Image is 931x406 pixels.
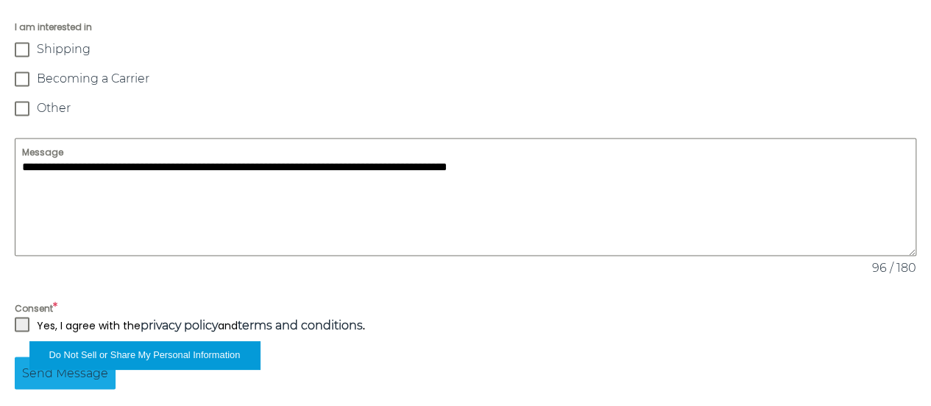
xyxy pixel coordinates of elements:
[37,42,91,57] span: Shipping
[37,101,71,116] span: Other
[141,318,218,332] a: privacy policy
[238,318,363,332] a: terms and conditions
[15,357,116,389] button: Send Message
[872,259,916,277] span: 96 / 180
[37,317,365,335] p: Yes, I agree with the and
[15,101,916,116] label: Other
[22,364,108,382] span: Send Message
[37,71,149,86] span: Becoming a Carrier
[15,71,916,86] label: Becoming a Carrier
[238,318,365,333] strong: .
[15,42,916,57] label: Shipping
[15,20,916,35] span: I am interested in
[15,299,916,317] label: Consent
[29,341,260,369] button: Do Not Sell or Share My Personal Information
